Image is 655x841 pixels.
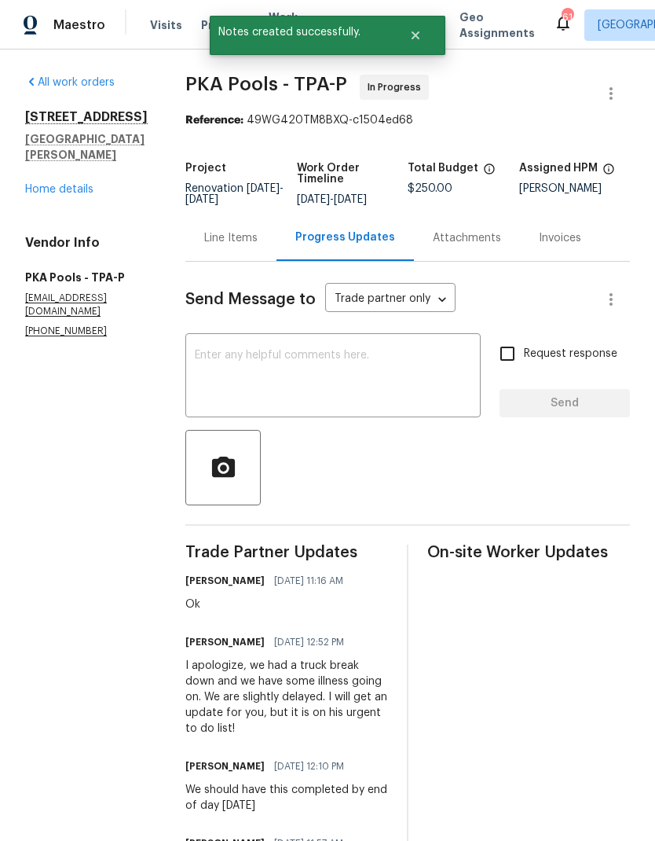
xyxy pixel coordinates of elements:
[185,292,316,307] span: Send Message to
[185,115,243,126] b: Reference:
[201,17,250,33] span: Projects
[185,194,218,205] span: [DATE]
[519,163,598,174] h5: Assigned HPM
[459,9,535,41] span: Geo Assignments
[185,658,388,736] div: I apologize, we had a truck break down and we have some illness going on. We are slightly delayed...
[539,230,581,246] div: Invoices
[185,634,265,650] h6: [PERSON_NAME]
[524,346,617,362] span: Request response
[274,634,344,650] span: [DATE] 12:52 PM
[185,163,226,174] h5: Project
[185,183,284,205] span: Renovation
[562,9,573,25] div: 61
[185,782,388,813] div: We should have this completed by end of day [DATE]
[25,184,93,195] a: Home details
[297,163,408,185] h5: Work Order Timeline
[185,758,265,774] h6: [PERSON_NAME]
[427,545,630,560] span: On-site Worker Updates
[297,194,367,205] span: -
[274,758,344,774] span: [DATE] 12:10 PM
[185,112,630,128] div: 49WG420TM8BXQ-c1504ed68
[334,194,367,205] span: [DATE]
[185,183,284,205] span: -
[25,77,115,88] a: All work orders
[150,17,182,33] span: Visits
[185,573,265,589] h6: [PERSON_NAME]
[25,270,148,285] h5: PKA Pools - TPA-P
[408,183,452,194] span: $250.00
[185,75,347,94] span: PKA Pools - TPA-P
[185,597,353,612] div: Ok
[185,545,388,560] span: Trade Partner Updates
[368,79,427,95] span: In Progress
[408,163,478,174] h5: Total Budget
[274,573,343,589] span: [DATE] 11:16 AM
[25,235,148,251] h4: Vendor Info
[325,287,456,313] div: Trade partner only
[390,20,441,51] button: Close
[210,16,390,49] span: Notes created successfully.
[247,183,280,194] span: [DATE]
[269,9,309,41] span: Work Orders
[295,230,395,245] div: Progress Updates
[53,17,105,33] span: Maestro
[433,230,501,246] div: Attachments
[297,194,330,205] span: [DATE]
[204,230,258,246] div: Line Items
[483,163,496,183] span: The total cost of line items that have been proposed by Opendoor. This sum includes line items th...
[519,183,631,194] div: [PERSON_NAME]
[602,163,615,183] span: The hpm assigned to this work order.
